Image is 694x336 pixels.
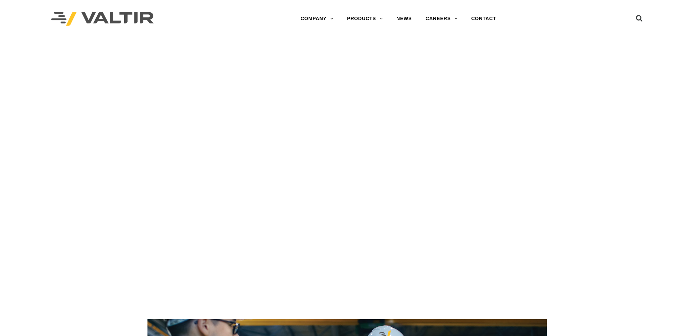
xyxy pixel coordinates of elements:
a: COMPANY [294,12,340,26]
a: CAREERS [419,12,465,26]
a: CONTACT [464,12,503,26]
a: PRODUCTS [340,12,390,26]
a: NEWS [390,12,419,26]
img: Valtir [51,12,154,26]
